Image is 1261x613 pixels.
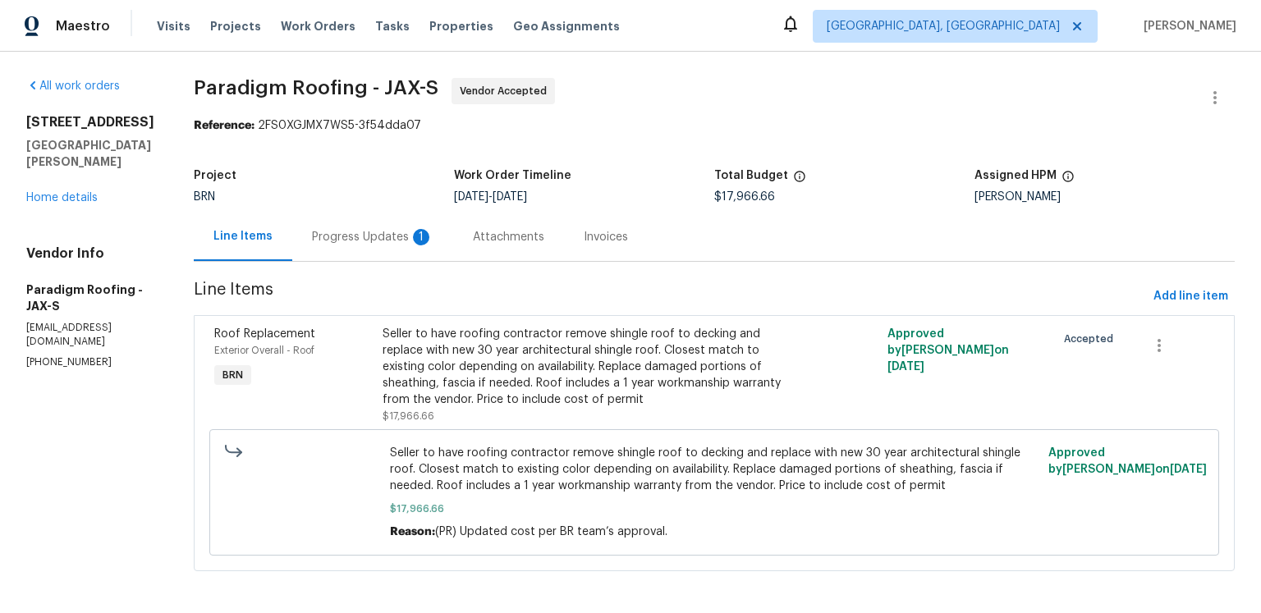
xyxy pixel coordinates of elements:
span: Projects [210,18,261,34]
div: [PERSON_NAME] [974,191,1235,203]
div: Invoices [584,229,628,245]
span: Approved by [PERSON_NAME] on [887,328,1009,373]
span: Visits [157,18,190,34]
span: Seller to have roofing contractor remove shingle roof to decking and replace with new 30 year arc... [390,445,1039,494]
div: Line Items [213,228,273,245]
span: $17,966.66 [390,501,1039,517]
span: Reason: [390,526,435,538]
span: Approved by [PERSON_NAME] on [1048,447,1207,475]
span: Work Orders [281,18,355,34]
span: [PERSON_NAME] [1137,18,1236,34]
span: Add line item [1153,286,1228,307]
span: (PR) Updated cost per BR team’s approval. [435,526,667,538]
h5: Paradigm Roofing - JAX-S [26,281,154,314]
span: Paradigm Roofing - JAX-S [194,78,438,98]
div: Attachments [473,229,544,245]
div: Progress Updates [312,229,433,245]
span: Accepted [1064,331,1120,347]
h2: [STREET_ADDRESS] [26,114,154,130]
button: Add line item [1147,281,1235,312]
span: BRN [216,367,250,383]
h5: Work Order Timeline [454,170,571,181]
span: [GEOGRAPHIC_DATA], [GEOGRAPHIC_DATA] [827,18,1060,34]
span: $17,966.66 [714,191,775,203]
p: [EMAIL_ADDRESS][DOMAIN_NAME] [26,321,154,349]
span: Properties [429,18,493,34]
span: Geo Assignments [513,18,620,34]
span: The hpm assigned to this work order. [1062,170,1075,191]
a: All work orders [26,80,120,92]
h5: Assigned HPM [974,170,1057,181]
span: The total cost of line items that have been proposed by Opendoor. This sum includes line items th... [793,170,806,191]
span: - [454,191,527,203]
h5: Total Budget [714,170,788,181]
b: Reference: [194,120,254,131]
span: Tasks [375,21,410,32]
span: [DATE] [454,191,488,203]
span: Exterior Overall - Roof [214,345,314,355]
span: $17,966.66 [383,411,434,421]
p: [PHONE_NUMBER] [26,355,154,369]
span: Line Items [194,281,1147,312]
a: Home details [26,192,98,204]
div: Seller to have roofing contractor remove shingle roof to decking and replace with new 30 year arc... [383,326,794,408]
span: [DATE] [493,191,527,203]
span: Roof Replacement [214,328,315,340]
h4: Vendor Info [26,245,154,262]
h5: Project [194,170,236,181]
span: BRN [194,191,215,203]
span: [DATE] [887,361,924,373]
h5: [GEOGRAPHIC_DATA][PERSON_NAME] [26,137,154,170]
div: 2FS0XGJMX7WS5-3f54dda07 [194,117,1235,134]
span: Vendor Accepted [460,83,553,99]
div: 1 [413,229,429,245]
span: [DATE] [1170,464,1207,475]
span: Maestro [56,18,110,34]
